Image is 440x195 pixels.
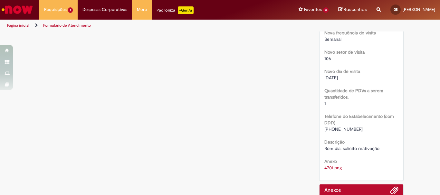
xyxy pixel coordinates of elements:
[68,7,73,13] span: 1
[5,20,289,31] ul: Trilhas de página
[324,68,360,74] b: Novo dia de visita
[338,7,367,13] a: Rascunhos
[304,6,322,13] span: Favoritos
[324,101,326,106] span: 1
[394,7,398,12] span: GB
[324,75,338,81] span: [DATE]
[178,6,194,14] p: +GenAi
[324,126,363,132] span: [PHONE_NUMBER]
[324,56,331,61] span: 106
[157,6,194,14] div: Padroniza
[324,30,376,36] b: Nova frequência de visita
[82,6,127,13] span: Despesas Corporativas
[7,23,29,28] a: Página inicial
[44,6,67,13] span: Requisições
[323,7,329,13] span: 3
[324,36,341,42] span: Semanal
[324,49,365,55] b: Novo setor de visita
[324,188,341,193] h2: Anexos
[403,7,435,12] span: [PERSON_NAME]
[344,6,367,13] span: Rascunhos
[1,3,34,16] img: ServiceNow
[43,23,91,28] a: Formulário de Atendimento
[324,158,337,164] b: Anexo
[137,6,147,13] span: More
[324,139,345,145] b: Descrição
[324,146,379,151] span: Bom dia, solicito reativação
[324,165,342,171] a: Download de 4701.png
[324,88,383,100] b: Quantidade de PDVs a serem transferidos.
[324,113,394,126] b: Telefone do Estabelecimento (com DDD)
